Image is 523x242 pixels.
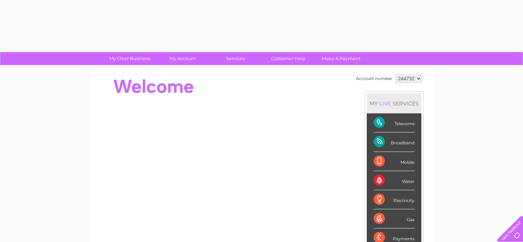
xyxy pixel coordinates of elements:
a: Make A Payment [312,52,370,65]
div: MY SERVICES [367,94,421,113]
div: Broadband [374,132,414,152]
a: Services [207,52,264,65]
div: Telecoms [374,113,414,132]
a: My Clear Business [101,52,158,65]
div: Electricity [374,190,414,209]
div: Water [374,171,414,190]
td: Account number [354,73,394,84]
div: Mobile [374,152,414,171]
a: Customer Help [260,52,317,65]
div: Gas [374,209,414,228]
a: My Account [154,52,211,65]
div: LIVE [378,100,393,107]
